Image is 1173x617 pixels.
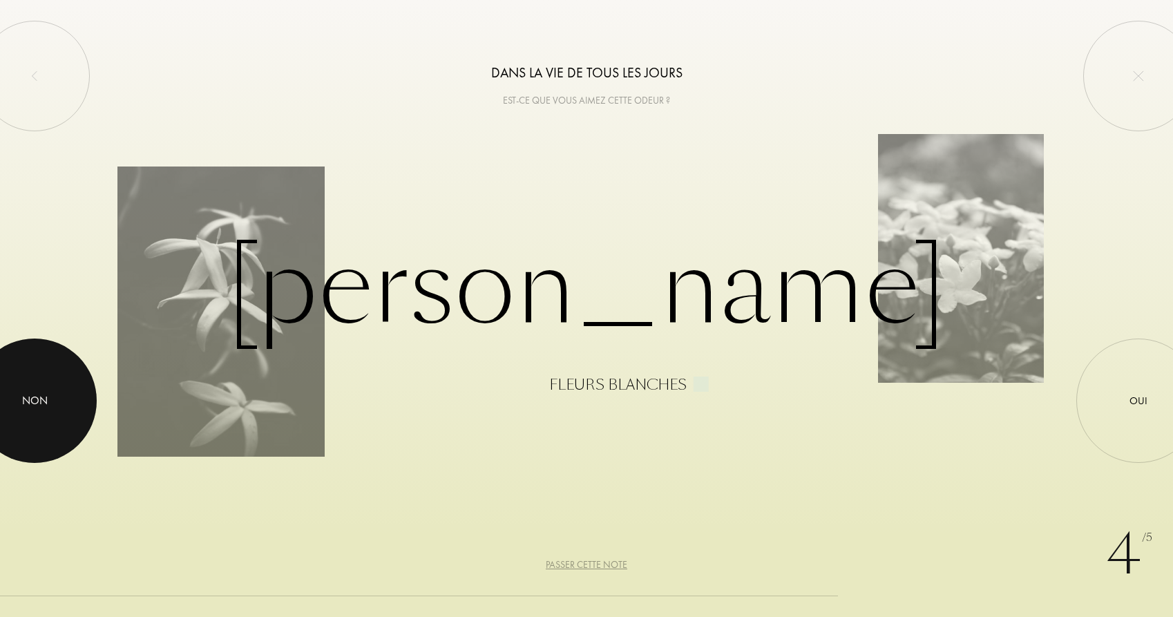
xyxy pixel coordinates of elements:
[549,377,687,393] div: Fleurs blanches
[22,392,48,409] div: Non
[1129,393,1147,409] div: Oui
[29,70,40,82] img: left_onboard.svg
[1133,70,1144,82] img: quit_onboard.svg
[1142,530,1152,546] span: /5
[117,225,1056,393] div: [PERSON_NAME]
[1106,513,1152,596] div: 4
[546,558,627,572] div: Passer cette note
